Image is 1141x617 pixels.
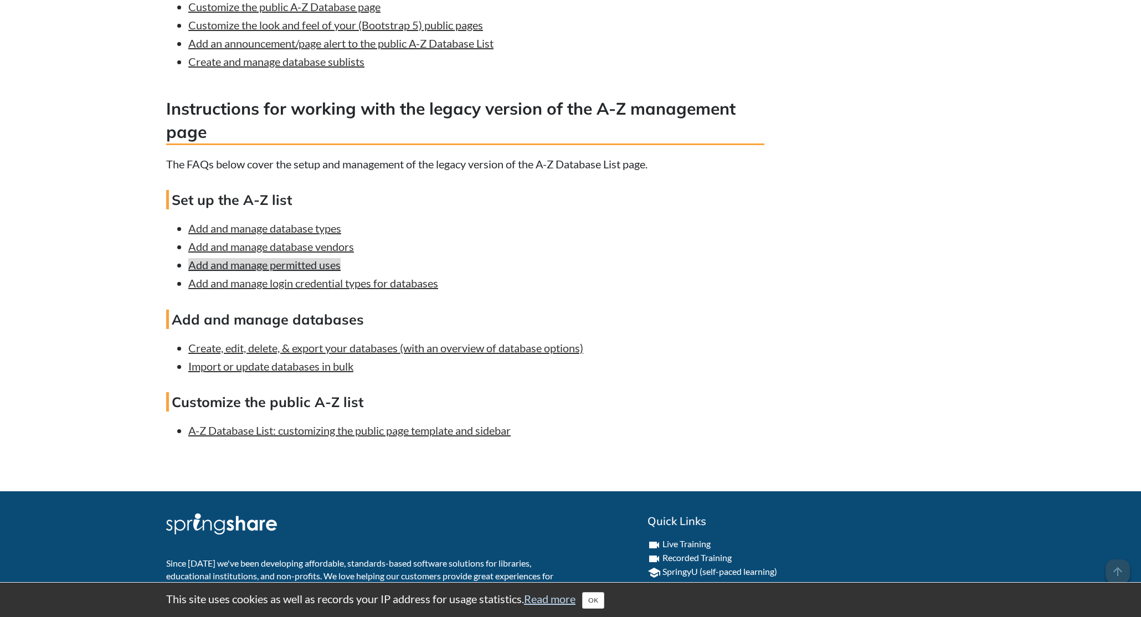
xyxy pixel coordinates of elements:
a: Import or update databases in bulk [188,359,353,373]
a: Create and manage database sublists [188,55,364,68]
a: SpringyU (self-paced learning) [662,566,777,577]
p: Since [DATE] we've been developing affordable, standards-based software solutions for libraries, ... [166,557,562,594]
a: Create, edit, delete, & export your databases (with an overview of database options) [188,341,583,354]
i: videocam [647,538,661,552]
div: This site uses cookies as well as records your IP address for usage statistics. [155,591,986,609]
span: arrow_upward [1106,559,1130,584]
a: Add and manage database vendors [188,240,354,253]
button: Close [582,592,604,609]
a: Live Training [662,538,711,549]
a: Add an announcement/page alert to the public A-Z Database List [188,37,494,50]
h2: Quick Links [647,513,975,529]
a: Recorded Training [662,552,732,563]
h4: Add and manage databases [166,310,764,329]
i: school [647,566,661,579]
h4: Customize the public A-Z list [166,392,764,412]
a: A-Z Database List: customizing the public page template and sidebar [188,424,511,437]
a: Add and manage login credential types for databases [188,276,438,290]
h4: Set up the A-Z list [166,190,764,209]
a: Add and manage permitted uses [188,258,341,271]
a: arrow_upward [1106,561,1130,574]
a: Add and manage database types [188,222,341,235]
a: Read more [524,592,575,605]
i: videocam [647,552,661,565]
p: The FAQs below cover the setup and management of the legacy version of the A-Z Database List page. [166,156,764,172]
img: Springshare [166,513,277,534]
h3: Instructions for working with the legacy version of the A-Z management page [166,97,764,145]
a: Customize the look and feel of your (Bootstrap 5) public pages [188,18,483,32]
i: email [647,580,661,593]
a: Sign up for Newsletters and Blog posts [662,580,809,590]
